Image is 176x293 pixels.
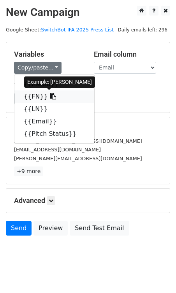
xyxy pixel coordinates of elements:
[14,156,142,161] small: [PERSON_NAME][EMAIL_ADDRESS][DOMAIN_NAME]
[14,128,94,140] a: {{Pitch Status}}
[115,27,170,33] a: Daily emails left: 296
[115,26,170,34] span: Daily emails left: 296
[70,221,129,236] a: Send Test Email
[137,256,176,293] div: 聊天小组件
[6,6,170,19] h2: New Campaign
[33,221,68,236] a: Preview
[14,90,94,103] a: {{FN}}
[14,196,162,205] h5: Advanced
[14,166,43,176] a: +9 more
[94,50,162,59] h5: Email column
[6,27,114,33] small: Google Sheet:
[24,76,95,88] div: Example: [PERSON_NAME]
[14,147,101,153] small: [EMAIL_ADDRESS][DOMAIN_NAME]
[14,50,82,59] h5: Variables
[41,27,114,33] a: SwitchBot IFA 2025 Press List
[14,138,142,144] small: [PERSON_NAME][EMAIL_ADDRESS][DOMAIN_NAME]
[14,78,94,90] a: {{Media}}
[14,115,94,128] a: {{Email}}
[137,256,176,293] iframe: Chat Widget
[14,62,62,74] a: Copy/paste...
[6,221,32,236] a: Send
[14,103,94,115] a: {{LN}}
